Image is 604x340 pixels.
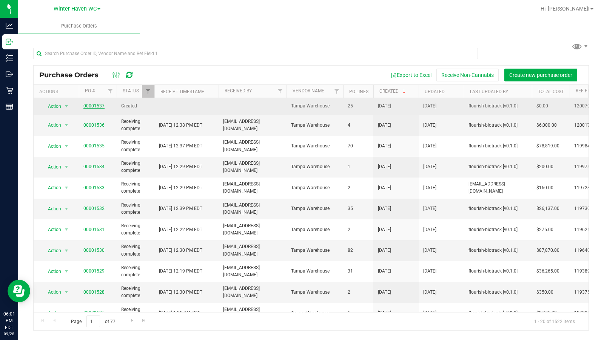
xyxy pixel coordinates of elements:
[83,103,105,109] a: 00001537
[51,23,107,29] span: Purchase Orders
[54,6,97,12] span: Winter Haven WC
[468,268,527,275] span: flourish-biotrack [v0.1.0]
[121,202,150,216] span: Receiving complete
[65,315,122,327] span: Page of 77
[62,266,71,277] span: select
[62,182,71,193] span: select
[83,227,105,232] a: 00001531
[378,309,391,317] span: [DATE]
[223,243,282,257] span: [EMAIL_ADDRESS][DOMAIN_NAME]
[62,141,71,152] span: select
[378,142,391,150] span: [DATE]
[121,285,150,299] span: Receiving complete
[576,88,600,93] a: Ref Field 1
[423,309,436,317] span: [DATE]
[121,264,150,279] span: Receiving complete
[223,202,282,216] span: [EMAIL_ADDRESS][DOMAIN_NAME]
[468,205,527,212] span: flourish-biotrack [v0.1.0]
[291,205,339,212] span: Tampa Warehouse
[378,184,391,191] span: [DATE]
[83,123,105,128] a: 00001536
[293,88,324,93] a: Vendor Name
[425,89,445,94] a: Updated
[223,306,282,320] span: [EMAIL_ADDRESS][DOMAIN_NAME]
[223,160,282,174] span: [EMAIL_ADDRESS][DOMAIN_NAME]
[83,206,105,211] a: 00001532
[225,88,252,93] a: Received By
[121,139,150,153] span: Receiving complete
[423,268,436,275] span: [DATE]
[41,204,62,214] span: Action
[159,205,202,212] span: [DATE] 12:39 PM EDT
[348,163,369,170] span: 1
[291,226,339,233] span: Tampa Warehouse
[62,245,71,256] span: select
[41,308,62,319] span: Action
[348,122,369,129] span: 4
[142,85,154,98] a: Filter
[536,103,548,110] span: $0.00
[291,289,339,296] span: Tampa Warehouse
[536,163,553,170] span: $200.00
[41,245,62,256] span: Action
[378,122,391,129] span: [DATE]
[379,89,407,94] a: Created
[41,287,62,297] span: Action
[33,48,478,59] input: Search Purchase Order ID, Vendor Name and Ref Field 1
[159,309,200,317] span: [DATE] 1:21 PM EDT
[139,315,149,326] a: Go to the last page
[470,89,508,94] a: Last Updated By
[331,85,343,98] a: Filter
[348,289,369,296] span: 2
[423,184,436,191] span: [DATE]
[62,204,71,214] span: select
[123,88,139,93] a: Status
[85,88,95,93] a: PO #
[83,164,105,169] a: 00001534
[349,89,368,94] a: PO Lines
[121,243,150,257] span: Receiving complete
[541,6,590,12] span: Hi, [PERSON_NAME]!
[121,160,150,174] span: Receiving complete
[423,226,436,233] span: [DATE]
[291,142,339,150] span: Tampa Warehouse
[83,289,105,295] a: 00001528
[423,103,436,110] span: [DATE]
[348,309,369,317] span: 5
[291,247,339,254] span: Tampa Warehouse
[39,71,106,79] span: Purchase Orders
[291,122,339,129] span: Tampa Warehouse
[62,308,71,319] span: select
[378,163,391,170] span: [DATE]
[291,184,339,191] span: Tampa Warehouse
[121,222,150,237] span: Receiving complete
[83,143,105,149] a: 00001535
[159,289,202,296] span: [DATE] 12:30 PM EDT
[536,184,553,191] span: $160.00
[6,38,13,46] inline-svg: Inbound
[160,89,205,94] a: Receipt Timestamp
[159,163,202,170] span: [DATE] 12:29 PM EDT
[18,18,140,34] a: Purchase Orders
[62,287,71,297] span: select
[536,309,557,317] span: $3,375.00
[378,268,391,275] span: [DATE]
[6,103,13,110] inline-svg: Reports
[536,289,553,296] span: $350.00
[468,181,527,195] span: [EMAIL_ADDRESS][DOMAIN_NAME]
[291,268,339,275] span: Tampa Warehouse
[348,142,369,150] span: 70
[41,266,62,277] span: Action
[39,89,76,94] div: Actions
[41,224,62,235] span: Action
[504,69,577,81] button: Create new purchase order
[83,268,105,274] a: 00001529
[468,247,527,254] span: flourish-biotrack [v0.1.0]
[468,289,527,296] span: flourish-biotrack [v0.1.0]
[348,247,369,254] span: 82
[121,306,150,320] span: Receiving complete
[378,289,391,296] span: [DATE]
[423,289,436,296] span: [DATE]
[468,309,527,317] span: flourish-biotrack [v0.1.0]
[348,226,369,233] span: 2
